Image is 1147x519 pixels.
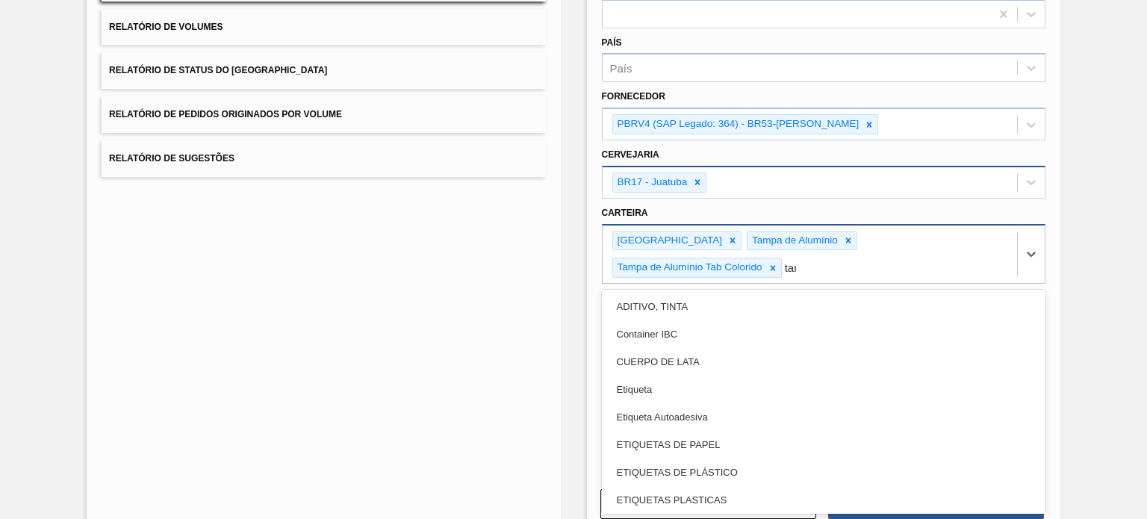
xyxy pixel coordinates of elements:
button: Relatório de Sugestões [102,140,545,177]
label: Fornecedor [602,91,665,102]
div: ETIQUETAS PLASTICAS [602,486,1045,514]
span: Relatório de Status do [GEOGRAPHIC_DATA] [109,65,327,75]
label: Carteira [602,208,648,218]
span: Relatório de Sugestões [109,153,234,164]
span: Relatório de Pedidos Originados por Volume [109,109,342,119]
div: CUERPO DE LATA [602,348,1045,376]
div: PBRV4 (SAP Legado: 364) - BR53-[PERSON_NAME] [613,115,862,134]
div: ETIQUETAS DE PLÁSTICO [602,459,1045,486]
div: País [610,62,632,75]
button: Relatório de Status do [GEOGRAPHIC_DATA] [102,52,545,89]
label: País [602,37,622,48]
label: Cervejaria [602,149,659,160]
div: Etiqueta [602,376,1045,403]
div: Container IBC [602,320,1045,348]
div: Tampa de Alumínio Tab Colorido [613,258,765,277]
div: Etiqueta Autoadesiva [602,403,1045,431]
div: ETIQUETAS DE PAPEL [602,431,1045,459]
div: Tampa de Alumínio [747,231,840,250]
button: Relatório de Pedidos Originados por Volume [102,96,545,133]
span: Relatório de Volumes [109,22,223,32]
div: [GEOGRAPHIC_DATA] [613,231,725,250]
div: ADITIVO, TINTA [602,293,1045,320]
button: Relatório de Volumes [102,9,545,46]
div: BR17 - Juatuba [613,173,690,192]
button: Limpar [600,489,816,519]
